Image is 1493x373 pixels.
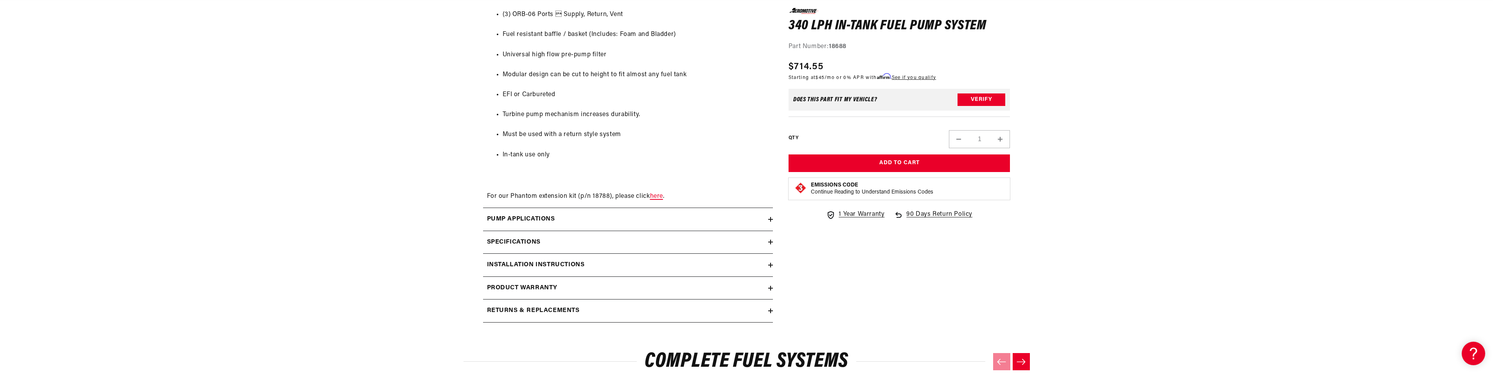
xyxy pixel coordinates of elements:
[1013,353,1030,370] button: Next slide
[906,210,972,228] span: 90 Days Return Policy
[483,254,773,276] summary: Installation Instructions
[483,277,773,299] summary: Product warranty
[483,231,773,254] summary: Specifications
[503,30,769,40] li: Fuel resistant baffle / basket (Includes: Foam and Bladder)
[811,189,933,196] p: Continue Reading to Understand Emissions Codes
[487,306,580,316] h2: Returns & replacements
[789,74,936,81] p: Starting at /mo or 0% APR with .
[464,352,1030,371] h2: Complete Fuel Systems
[816,75,825,80] span: $45
[789,59,823,74] span: $714.55
[503,130,769,140] li: Must be used with a return style system
[487,283,558,293] h2: Product warranty
[877,73,891,79] span: Affirm
[793,97,877,103] div: Does This part fit My vehicle?
[487,237,541,247] h2: Specifications
[789,135,798,142] label: QTY
[894,210,972,228] a: 90 Days Return Policy
[650,193,663,199] a: here
[789,20,1010,32] h1: 340 LPH In-Tank Fuel Pump System
[487,214,555,224] h2: Pump Applications
[503,90,769,100] li: EFI or Carbureted
[892,75,936,80] a: See if you qualify - Learn more about Affirm Financing (opens in modal)
[811,182,933,196] button: Emissions CodeContinue Reading to Understand Emissions Codes
[958,93,1005,106] button: Verify
[789,154,1010,172] button: Add to Cart
[503,110,769,120] li: Turbine pump mechanism increases durability.
[483,299,773,322] summary: Returns & replacements
[483,208,773,231] summary: Pump Applications
[789,42,1010,52] div: Part Number:
[503,10,769,20] li: (3) ORB-06 Ports  Supply, Return, Vent
[993,353,1010,370] button: Previous slide
[503,50,769,60] li: Universal high flow pre-pump filter
[829,43,846,50] strong: 18688
[503,150,769,160] li: In-tank use only
[487,260,585,270] h2: Installation Instructions
[826,210,884,220] a: 1 Year Warranty
[503,70,769,80] li: Modular design can be cut to height to fit almost any fuel tank
[794,182,807,194] img: Emissions code
[811,182,858,188] strong: Emissions Code
[839,210,884,220] span: 1 Year Warranty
